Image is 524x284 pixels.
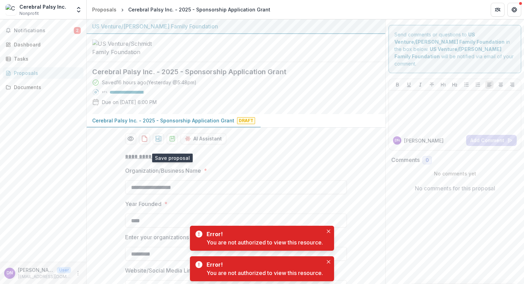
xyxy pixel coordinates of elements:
[7,271,13,275] div: Deanna Novak
[405,80,413,89] button: Underline
[14,84,78,91] div: Documents
[125,266,237,275] p: Website/Social Media Links/Event Website
[3,39,84,50] a: Dashboard
[181,133,226,144] button: AI Assistant
[237,117,255,124] span: Draft
[416,80,425,89] button: Italicize
[92,117,234,124] p: Cerebral Palsy Inc. - 2025 - Sponsorship Application Grant
[207,269,323,277] div: You are not authorized to view this resource.
[19,3,66,10] div: Cerebral Palsy Inc.
[6,4,17,15] img: Cerebral Palsy Inc.
[74,269,82,277] button: More
[125,200,161,208] p: Year Founded
[102,90,107,95] p: 97 %
[125,233,203,241] p: Enter your organizations EIN#
[89,5,273,15] nav: breadcrumb
[439,80,447,89] button: Heading 1
[74,27,81,34] span: 2
[3,67,84,79] a: Proposals
[474,80,482,89] button: Ordered List
[3,25,84,36] button: Notifications2
[139,133,150,144] button: download-proposal
[57,267,71,273] p: User
[466,135,517,146] button: Add Comment
[92,68,369,76] h2: Cerebral Palsy Inc. - 2025 - Sponsorship Application Grant
[391,170,518,177] p: No comments yet
[497,80,505,89] button: Align Center
[207,230,320,238] div: Error!
[125,166,201,175] p: Organization/Business Name
[207,238,323,247] div: You are not authorized to view this resource.
[167,133,178,144] button: download-proposal
[491,3,505,17] button: Partners
[393,80,402,89] button: Bold
[102,98,157,106] p: Due on [DATE] 6:00 PM
[508,80,516,89] button: Align Right
[14,69,78,77] div: Proposals
[18,274,71,280] p: [EMAIL_ADDRESS][DOMAIN_NAME]
[428,80,436,89] button: Strike
[18,266,54,274] p: [PERSON_NAME]
[485,80,494,89] button: Align Left
[324,227,333,235] button: Close
[391,157,420,163] h2: Comments
[89,5,119,15] a: Proposals
[92,22,380,31] div: US Venture/[PERSON_NAME] Family Foundation
[388,25,521,73] div: Send comments or questions to in the box below. will be notified via email of your comment.
[404,137,444,144] p: [PERSON_NAME]
[102,79,196,86] div: Saved 16 hours ago ( Yesterday @ 5:48pm )
[125,133,136,144] button: Preview 5002fad7-944e-403e-aaaa-d78f7be42b48-0.pdf
[462,80,471,89] button: Bullet List
[92,40,161,56] img: US Venture/Schmidt Family Foundation
[395,139,400,142] div: Deanna Novak
[14,41,78,48] div: Dashboard
[3,81,84,93] a: Documents
[19,10,39,17] span: Nonprofit
[14,55,78,62] div: Tasks
[207,260,320,269] div: Error!
[92,6,116,13] div: Proposals
[451,80,459,89] button: Heading 2
[415,184,495,192] p: No comments for this proposal
[14,28,74,34] span: Notifications
[324,258,333,266] button: Close
[3,53,84,64] a: Tasks
[74,3,84,17] button: Open entity switcher
[128,6,270,13] div: Cerebral Palsy Inc. - 2025 - Sponsorship Application Grant
[507,3,521,17] button: Get Help
[426,157,429,163] span: 0
[394,46,501,59] strong: US Venture/[PERSON_NAME] Family Foundation
[153,133,164,144] button: download-proposal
